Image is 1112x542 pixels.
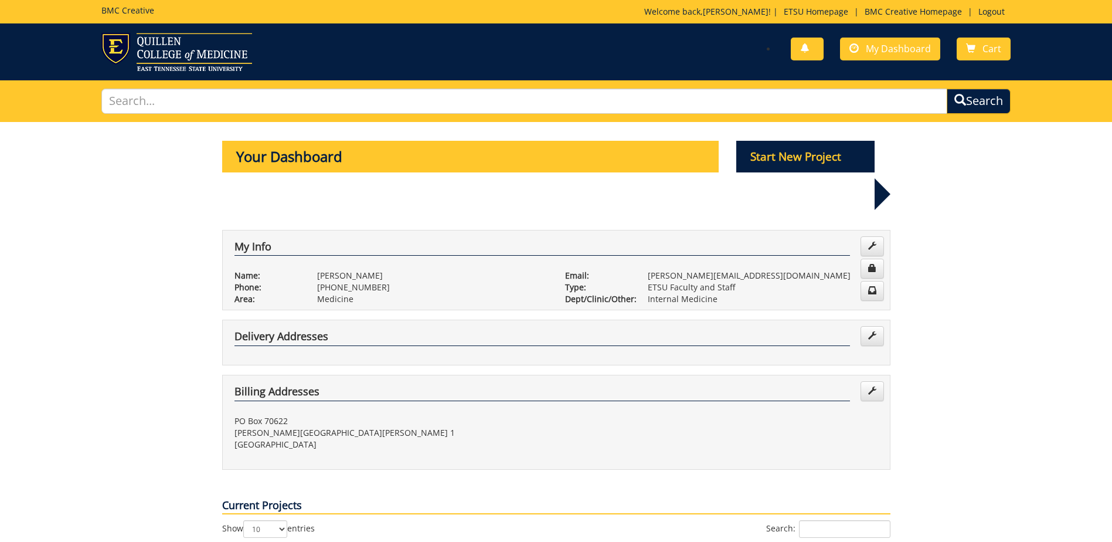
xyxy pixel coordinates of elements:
h4: Billing Addresses [234,386,850,401]
p: [PERSON_NAME] [317,270,548,282]
a: ETSU Homepage [778,6,854,17]
p: Your Dashboard [222,141,719,172]
p: Phone: [234,282,300,293]
a: [PERSON_NAME] [703,6,768,17]
input: Search... [101,89,947,114]
p: Start New Project [736,141,875,172]
input: Search: [799,520,890,538]
a: Cart [957,38,1011,60]
p: [PERSON_NAME][EMAIL_ADDRESS][DOMAIN_NAME] [648,270,878,282]
p: Email: [565,270,630,282]
h4: Delivery Addresses [234,331,850,346]
p: [GEOGRAPHIC_DATA] [234,439,548,450]
a: Edit Info [861,236,884,256]
a: My Dashboard [840,38,940,60]
p: Medicine [317,293,548,305]
p: PO Box 70622 [234,415,548,427]
a: BMC Creative Homepage [859,6,968,17]
select: Showentries [243,520,287,538]
img: ETSU logo [101,33,252,71]
a: Edit Addresses [861,326,884,346]
p: [PHONE_NUMBER] [317,282,548,293]
a: Start New Project [736,152,875,163]
span: My Dashboard [866,42,931,55]
label: Search: [766,520,890,538]
a: Logout [972,6,1011,17]
span: Cart [982,42,1001,55]
h5: BMC Creative [101,6,154,15]
label: Show entries [222,520,315,538]
p: ETSU Faculty and Staff [648,282,878,293]
a: Change Communication Preferences [861,281,884,301]
a: Edit Addresses [861,381,884,401]
p: Dept/Clinic/Other: [565,293,630,305]
p: Current Projects [222,498,890,514]
button: Search [947,89,1011,114]
p: Type: [565,282,630,293]
p: Internal Medicine [648,293,878,305]
p: Area: [234,293,300,305]
p: [PERSON_NAME][GEOGRAPHIC_DATA][PERSON_NAME] 1 [234,427,548,439]
p: Name: [234,270,300,282]
a: Change Password [861,259,884,279]
p: Welcome back, ! | | | [644,6,1011,18]
h4: My Info [234,241,850,256]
